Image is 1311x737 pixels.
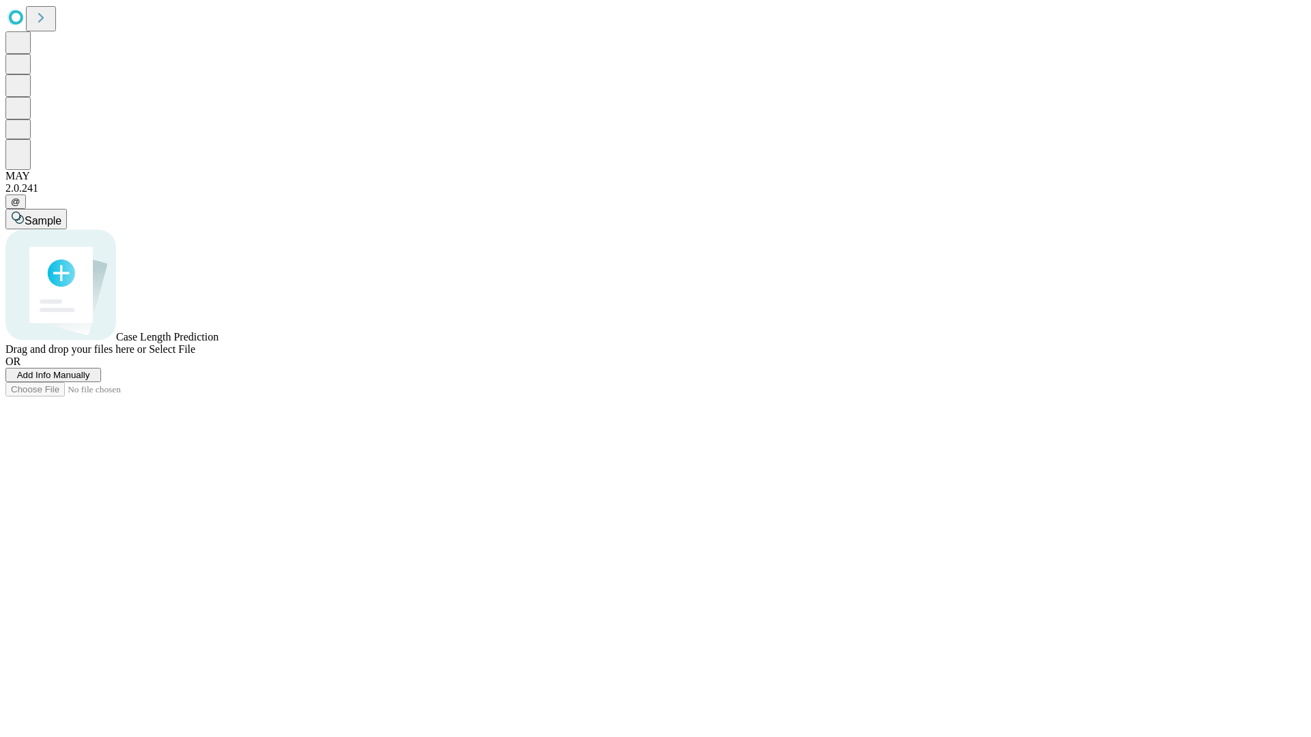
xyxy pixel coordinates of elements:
button: Add Info Manually [5,368,101,382]
div: MAY [5,170,1306,182]
span: OR [5,356,20,367]
span: Drag and drop your files here or [5,343,146,355]
span: Select File [149,343,195,355]
span: Sample [25,215,61,227]
span: @ [11,197,20,207]
span: Case Length Prediction [116,331,218,343]
button: @ [5,194,26,209]
span: Add Info Manually [17,370,90,380]
button: Sample [5,209,67,229]
div: 2.0.241 [5,182,1306,194]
